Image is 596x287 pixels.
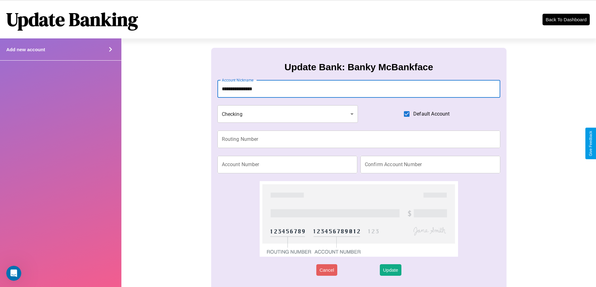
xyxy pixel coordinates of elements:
h3: Update Bank: Banky McBankface [284,62,433,72]
button: Back To Dashboard [543,14,590,25]
h4: Add new account [6,47,45,52]
button: Cancel [316,264,337,276]
label: Account Nickname [222,77,254,83]
iframe: Intercom live chat [6,266,21,281]
span: Default Account [413,110,450,118]
div: Give Feedback [588,131,593,156]
div: Checking [217,105,358,123]
button: Update [380,264,401,276]
img: check [260,181,458,257]
h1: Update Banking [6,7,138,32]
